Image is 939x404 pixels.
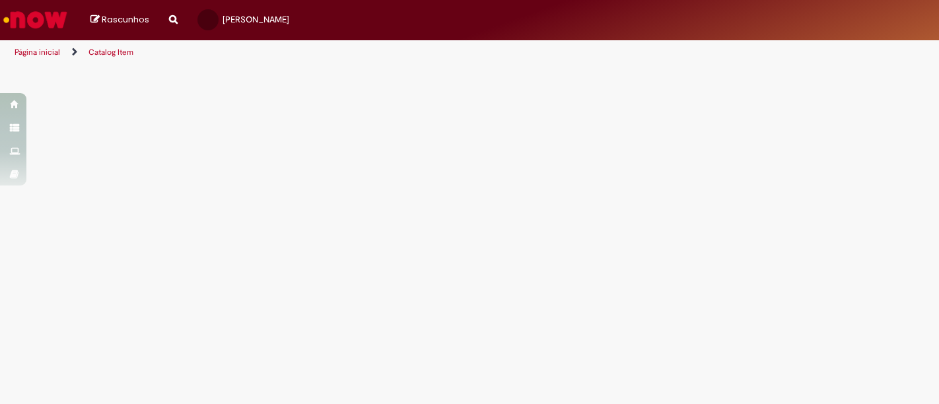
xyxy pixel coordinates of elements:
a: Catalog Item [88,47,133,57]
ul: Trilhas de página [10,40,616,65]
img: ServiceNow [1,7,69,33]
a: Rascunhos [90,14,149,26]
a: Página inicial [15,47,60,57]
span: [PERSON_NAME] [223,14,289,25]
span: Rascunhos [102,13,149,26]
